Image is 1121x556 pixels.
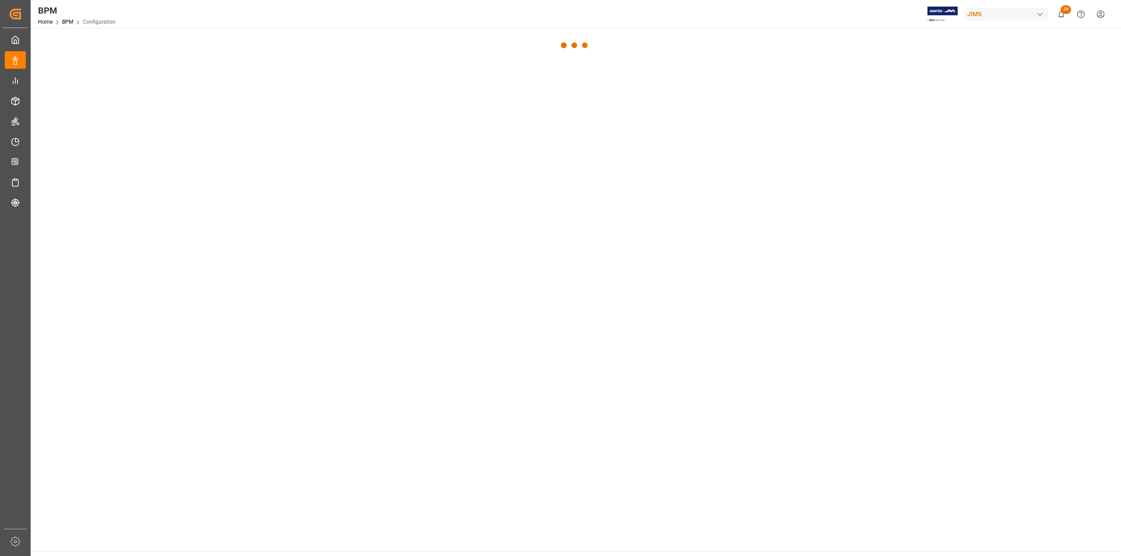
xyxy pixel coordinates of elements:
button: show 24 new notifications [1051,4,1071,24]
div: BPM [38,4,116,17]
img: Exertis%20JAM%20-%20Email%20Logo.jpg_1722504956.jpg [927,7,958,22]
a: BPM [62,19,73,25]
span: 24 [1061,5,1071,14]
button: Help Center [1071,4,1091,24]
div: JIMS [964,8,1048,21]
button: JIMS [964,6,1051,22]
a: Home [38,19,53,25]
